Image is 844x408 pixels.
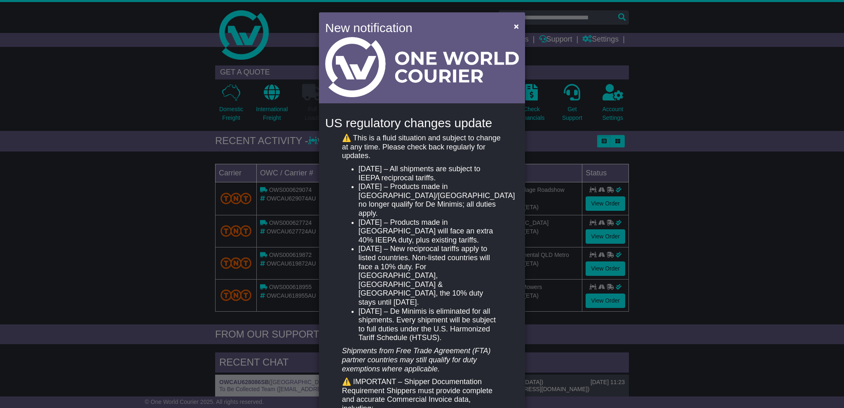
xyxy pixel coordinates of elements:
em: Shipments from Free Trade Agreement (FTA) partner countries may still qualify for duty exemptions... [342,347,491,373]
h4: New notification [325,19,502,37]
span: × [514,21,519,31]
h4: US regulatory changes update [325,116,519,130]
p: ⚠️ This is a fluid situation and subject to change at any time. Please check back regularly for u... [342,134,502,161]
li: [DATE] – Products made in [GEOGRAPHIC_DATA]/[GEOGRAPHIC_DATA] no longer qualify for De Minimis; a... [359,182,502,218]
img: Light [325,37,519,97]
button: Close [510,18,523,35]
li: [DATE] – Products made in [GEOGRAPHIC_DATA] will face an extra 40% IEEPA duty, plus existing tari... [359,218,502,245]
li: [DATE] – New reciprocal tariffs apply to listed countries. Non-listed countries will face a 10% d... [359,245,502,307]
li: [DATE] – De Minimis is eliminated for all shipments. Every shipment will be subject to full dutie... [359,307,502,343]
li: [DATE] – All shipments are subject to IEEPA reciprocal tariffs. [359,165,502,182]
